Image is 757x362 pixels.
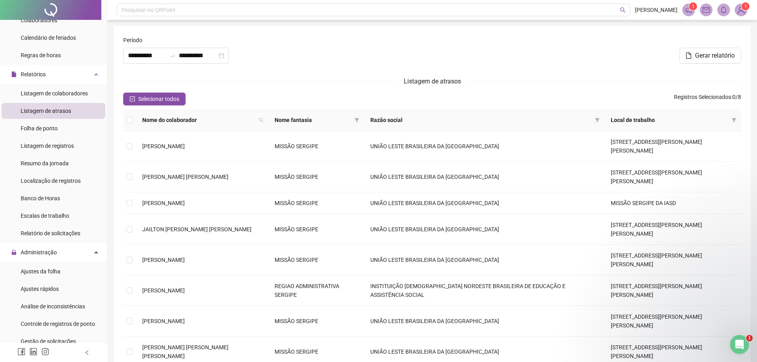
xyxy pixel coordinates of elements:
[674,93,741,105] span: : 0 / 8
[142,287,185,294] span: [PERSON_NAME]
[257,114,265,126] span: search
[364,275,604,306] td: INSTITUIÇÃO [DEMOGRAPHIC_DATA] NORDESTE BRASILEIRA DE EDUCAÇÃO E ASSISTÊNCIA SOCIAL
[21,321,95,327] span: Controle de registros de ponto
[689,2,697,10] sup: 1
[370,116,592,124] span: Razão social
[142,344,228,359] span: [PERSON_NAME] [PERSON_NAME] [PERSON_NAME]
[679,48,741,64] button: Gerar relatório
[268,214,364,245] td: MISSÃO SERGIPE
[29,348,37,356] span: linkedin
[604,214,741,245] td: [STREET_ADDRESS][PERSON_NAME][PERSON_NAME]
[130,96,135,102] span: check-square
[21,108,71,114] span: Listagem de atrasos
[169,52,176,59] span: to
[21,52,61,58] span: Regras de horas
[21,17,57,23] span: Colaboradores
[142,143,185,149] span: [PERSON_NAME]
[604,192,741,214] td: MISSÃO SERGIPE DA IASD
[259,118,263,122] span: search
[21,35,76,41] span: Calendário de feriados
[21,125,58,132] span: Folha de ponto
[611,116,728,124] span: Local de trabalho
[123,93,186,105] button: Selecionar todos
[364,162,604,192] td: UNIÃO LESTE BRASILEIRA DA [GEOGRAPHIC_DATA]
[364,214,604,245] td: UNIÃO LESTE BRASILEIRA DA [GEOGRAPHIC_DATA]
[21,178,81,184] span: Localização de registros
[21,71,46,77] span: Relatórios
[604,162,741,192] td: [STREET_ADDRESS][PERSON_NAME][PERSON_NAME]
[142,226,252,232] span: JAILTON [PERSON_NAME] [PERSON_NAME]
[11,250,17,255] span: lock
[364,306,604,337] td: UNIÃO LESTE BRASILEIRA DA [GEOGRAPHIC_DATA]
[268,192,364,214] td: MISSÃO SERGIPE
[21,230,80,236] span: Relatório de solicitações
[353,114,361,126] span: filter
[11,72,17,77] span: file
[138,95,179,103] span: Selecionar todos
[364,131,604,162] td: UNIÃO LESTE BRASILEIRA DA [GEOGRAPHIC_DATA]
[364,192,604,214] td: UNIÃO LESTE BRASILEIRA DA [GEOGRAPHIC_DATA]
[17,348,25,356] span: facebook
[268,131,364,162] td: MISSÃO SERGIPE
[744,4,747,9] span: 1
[142,200,185,206] span: [PERSON_NAME]
[21,249,57,256] span: Administração
[732,118,736,122] span: filter
[268,245,364,275] td: MISSÃO SERGIPE
[268,162,364,192] td: MISSÃO SERGIPE
[142,116,256,124] span: Nome do colaborador
[746,335,753,341] span: 1
[169,52,176,59] span: swap-right
[364,245,604,275] td: UNIÃO LESTE BRASILEIRA DA [GEOGRAPHIC_DATA]
[21,160,69,166] span: Resumo da jornada
[21,303,85,310] span: Análise de inconsistências
[742,2,749,10] sup: Atualize o seu contato no menu Meus Dados
[635,6,678,14] span: [PERSON_NAME]
[730,335,749,354] iframe: Intercom live chat
[123,36,142,45] span: Período
[268,275,364,306] td: REGIAO ADMINISTRATIVA SERGIPE
[685,52,692,59] span: file
[620,7,626,13] span: search
[593,114,601,126] span: filter
[595,118,600,122] span: filter
[41,348,49,356] span: instagram
[720,6,727,14] span: bell
[730,114,738,126] span: filter
[604,275,741,306] td: [STREET_ADDRESS][PERSON_NAME][PERSON_NAME]
[604,245,741,275] td: [STREET_ADDRESS][PERSON_NAME][PERSON_NAME]
[692,4,695,9] span: 1
[685,6,692,14] span: notification
[84,350,90,355] span: left
[142,318,185,324] span: [PERSON_NAME]
[21,195,60,201] span: Banco de Horas
[674,94,731,100] span: Registros Selecionados
[21,213,69,219] span: Escalas de trabalho
[735,4,747,16] img: 73177
[604,306,741,337] td: [STREET_ADDRESS][PERSON_NAME][PERSON_NAME]
[703,6,710,14] span: mail
[142,257,185,263] span: [PERSON_NAME]
[21,286,59,292] span: Ajustes rápidos
[142,174,228,180] span: [PERSON_NAME] [PERSON_NAME]
[695,51,735,60] span: Gerar relatório
[354,118,359,122] span: filter
[404,77,461,85] span: Listagem de atrasos
[268,306,364,337] td: MISSÃO SERGIPE
[604,131,741,162] td: [STREET_ADDRESS][PERSON_NAME][PERSON_NAME]
[21,268,60,275] span: Ajustes da folha
[21,338,76,345] span: Gestão de solicitações
[275,116,351,124] span: Nome fantasia
[21,143,74,149] span: Listagem de registros
[21,90,88,97] span: Listagem de colaboradores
